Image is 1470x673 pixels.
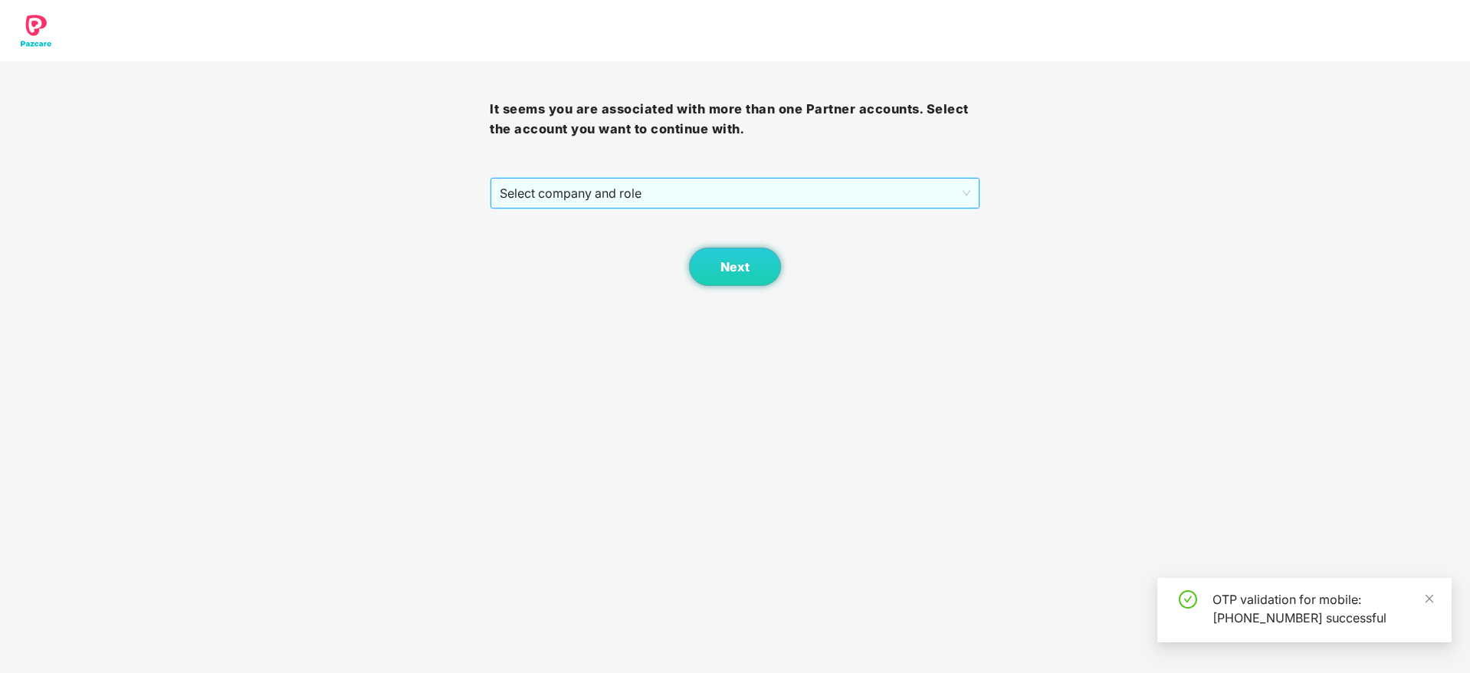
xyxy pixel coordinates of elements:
span: Next [720,260,750,274]
div: OTP validation for mobile: [PHONE_NUMBER] successful [1212,590,1433,627]
span: check-circle [1179,590,1197,609]
button: Next [689,248,781,286]
span: close [1424,593,1435,604]
span: Select company and role [500,179,970,208]
h3: It seems you are associated with more than one Partner accounts. Select the account you want to c... [490,100,979,139]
